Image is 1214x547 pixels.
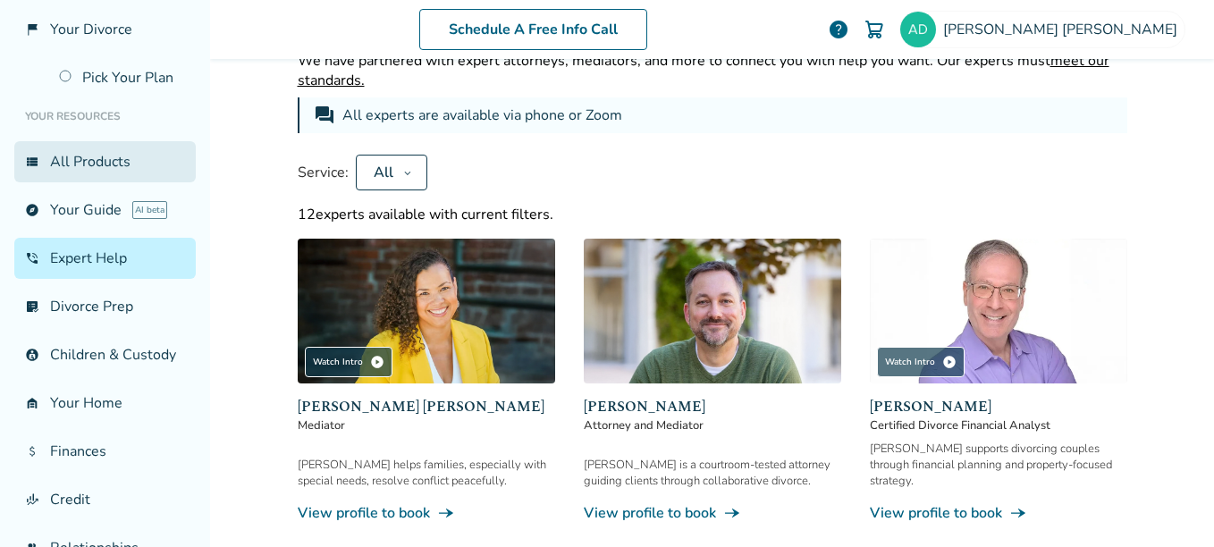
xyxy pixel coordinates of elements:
div: [PERSON_NAME] helps families, especially with special needs, resolve conflict peacefully. [298,457,555,489]
a: Pick Your Plan [48,57,196,98]
img: Cart [864,19,885,40]
a: finance_modeCredit [14,479,196,520]
a: View profile to bookline_end_arrow_notch [298,503,555,523]
span: phone_in_talk [25,251,39,265]
a: view_listAll Products [14,141,196,182]
span: Service: [298,163,349,182]
div: All [371,163,396,182]
a: account_childChildren & Custody [14,334,196,375]
a: list_alt_checkDivorce Prep [14,286,196,327]
span: line_end_arrow_notch [437,504,455,522]
a: help [828,19,849,40]
span: account_child [25,348,39,362]
span: Attorney and Mediator [584,417,841,433]
a: garage_homeYour Home [14,383,196,424]
a: Schedule A Free Info Call [419,9,647,50]
img: Jeff Landers [870,239,1127,383]
span: line_end_arrow_notch [1009,504,1027,522]
span: [PERSON_NAME] [PERSON_NAME] [943,20,1184,39]
span: [PERSON_NAME] [PERSON_NAME] [298,396,555,417]
span: view_list [25,155,39,169]
a: View profile to bookline_end_arrow_notch [870,503,1127,523]
a: View profile to bookline_end_arrow_notch [584,503,841,523]
div: All experts are available via phone or Zoom [342,105,626,126]
span: flag_2 [25,22,39,37]
span: list_alt_check [25,299,39,314]
span: forum [314,105,335,126]
div: Watch Intro [305,347,392,377]
span: Your Divorce [50,20,132,39]
p: We have partnered with expert attorneys, mediators, and more to connect you with help you want. O... [298,51,1127,90]
span: [PERSON_NAME] [584,396,841,417]
div: 12 experts available with current filters. [298,205,1127,224]
span: meet our standards. [298,51,1109,90]
a: attach_moneyFinances [14,431,196,472]
span: line_end_arrow_notch [723,504,741,522]
span: Certified Divorce Financial Analyst [870,417,1127,433]
span: play_circle [942,355,957,369]
img: lenangdicicco@gmail.com [900,12,936,47]
img: Claudia Brown Coulter [298,239,555,383]
img: Neil Forester [584,239,841,383]
a: flag_2Your Divorce [14,9,196,50]
button: All [356,155,427,190]
div: [PERSON_NAME] is a courtroom-tested attorney guiding clients through collaborative divorce. [584,457,841,489]
span: play_circle [370,355,384,369]
span: [PERSON_NAME] [870,396,1127,417]
li: Your Resources [14,98,196,134]
span: Mediator [298,417,555,433]
span: AI beta [132,201,167,219]
span: explore [25,203,39,217]
a: phone_in_talkExpert Help [14,238,196,279]
div: [PERSON_NAME] supports divorcing couples through financial planning and property-focused strategy. [870,441,1127,489]
span: garage_home [25,396,39,410]
div: Watch Intro [877,347,965,377]
a: exploreYour GuideAI beta [14,189,196,231]
span: finance_mode [25,492,39,507]
iframe: Chat Widget [1125,461,1214,547]
span: attach_money [25,444,39,459]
